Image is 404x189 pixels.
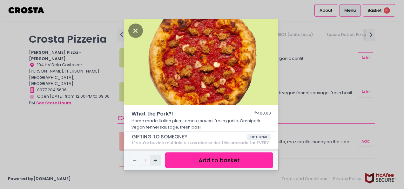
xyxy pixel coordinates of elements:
span: OPTIONAL [247,134,271,140]
span: What the Pork?! [131,110,236,118]
div: ₱400.00 [254,110,271,118]
button: Add to basket [165,152,273,168]
img: What the Pork?! [124,19,278,105]
span: GIFTING TO SOMEONE? [132,134,247,140]
button: Close [128,27,143,33]
div: If you're buying multiple pizzas please tick this upgrade for EVERY pizza [132,140,271,150]
p: Home made Italian plum tomato sauce, fresh garlic, Omnipork vegan fennel sausage, fresh basil [131,118,271,130]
